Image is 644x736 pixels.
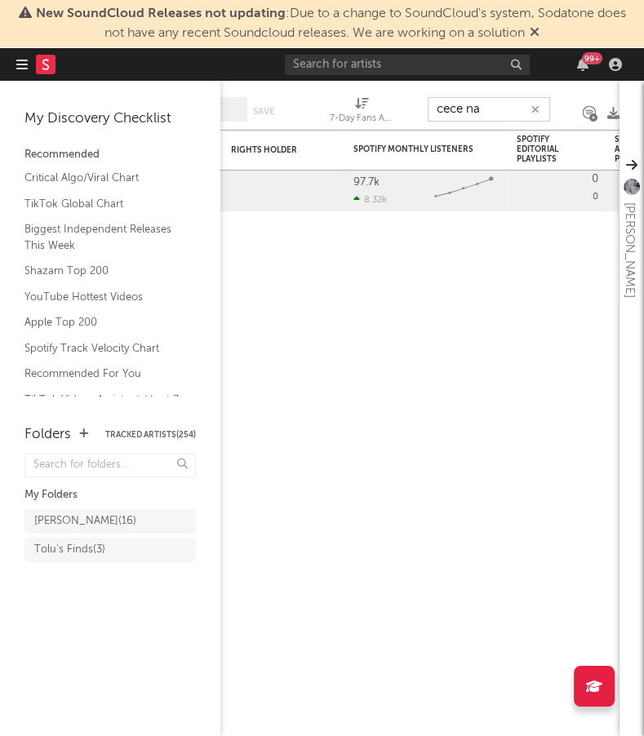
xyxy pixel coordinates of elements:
a: Tolu's Finds(3) [24,538,196,562]
a: Biggest Independent Releases This Week [24,220,180,254]
a: Critical Algo/Viral Chart [24,169,180,187]
a: [PERSON_NAME](16) [24,509,196,534]
input: Search for folders... [24,454,196,477]
div: 99 + [582,52,602,64]
a: Shazam Top 200 [24,262,180,280]
div: 0 [592,174,598,184]
span: New SoundCloud Releases not updating [36,7,286,20]
div: 8.32k [353,194,387,205]
div: 0 [517,171,598,211]
span: Dismiss [530,27,540,40]
span: : Due to a change to SoundCloud's system, Sodatone does not have any recent Soundcloud releases. ... [36,7,626,40]
input: Search... [428,97,550,122]
div: [PERSON_NAME] ( 16 ) [34,512,136,531]
input: Search for artists [285,55,530,75]
a: Apple Top 200 [24,313,180,331]
div: Spotify Monthly Listeners [353,144,476,154]
div: Recommended [24,145,196,165]
a: YouTube Hottest Videos [24,288,180,306]
div: [PERSON_NAME] [620,202,639,298]
div: Tolu's Finds ( 3 ) [34,540,105,560]
button: 99+ [577,58,588,71]
div: Folders [24,425,71,445]
a: TikTok Global Chart [24,195,180,213]
div: 7-Day Fans Added (7-Day Fans Added) [330,109,395,129]
div: 97.7k [353,177,380,188]
div: My Discovery Checklist [24,109,196,129]
a: Spotify Track Velocity Chart [24,339,180,357]
svg: Chart title [427,171,500,211]
div: Spotify Editorial Playlists [517,135,574,164]
button: Save [253,107,274,116]
a: TikTok Videos Assistant / Last 7 Days - Top [24,391,180,424]
div: Rights Holder [231,145,313,155]
a: Recommended For You [24,365,180,383]
div: 7-Day Fans Added (7-Day Fans Added) [330,89,395,136]
div: My Folders [24,485,196,505]
button: Tracked Artists(254) [105,431,196,439]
